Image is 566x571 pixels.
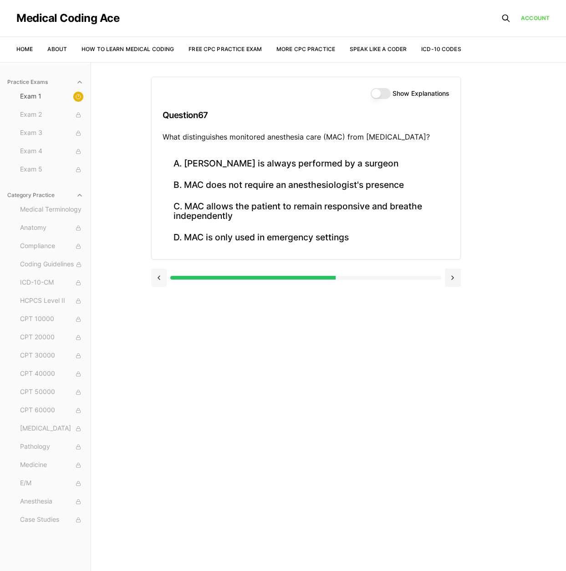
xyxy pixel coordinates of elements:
[16,108,87,122] button: Exam 2
[16,403,87,418] button: CPT 60000
[20,205,83,215] span: Medical Terminology
[521,14,550,22] a: Account
[16,89,87,104] button: Exam 1
[276,46,335,52] a: More CPC Practice
[16,513,87,527] button: Case Studies
[16,221,87,235] button: Anatomy
[4,75,87,89] button: Practice Exams
[163,153,449,175] button: A. [PERSON_NAME] is always performed by a surgeon
[20,165,83,175] span: Exam 5
[163,175,449,196] button: B. MAC does not require an anesthesiologist's presence
[16,440,87,454] button: Pathology
[16,46,33,52] a: Home
[20,92,83,102] span: Exam 1
[163,227,449,248] button: D. MAC is only used in emergency settings
[20,442,83,452] span: Pathology
[20,128,83,138] span: Exam 3
[16,239,87,254] button: Compliance
[16,257,87,272] button: Coding Guidelines
[189,46,262,52] a: Free CPC Practice Exam
[20,110,83,120] span: Exam 2
[16,367,87,381] button: CPT 40000
[20,278,83,288] span: ICD-10-CM
[20,515,83,525] span: Case Studies
[47,46,67,52] a: About
[16,421,87,436] button: [MEDICAL_DATA]
[20,314,83,324] span: CPT 10000
[16,458,87,472] button: Medicine
[20,369,83,379] span: CPT 40000
[421,46,461,52] a: ICD-10 Codes
[20,332,83,343] span: CPT 20000
[82,46,174,52] a: How to Learn Medical Coding
[20,260,83,270] span: Coding Guidelines
[16,202,87,217] button: Medical Terminology
[20,296,83,306] span: HCPCS Level II
[20,223,83,233] span: Anatomy
[16,476,87,491] button: E/M
[20,424,83,434] span: [MEDICAL_DATA]
[20,460,83,470] span: Medicine
[16,330,87,345] button: CPT 20000
[4,188,87,202] button: Category Practice
[16,385,87,400] button: CPT 50000
[20,351,83,361] span: CPT 30000
[16,13,119,24] a: Medical Coding Ace
[16,126,87,140] button: Exam 3
[20,387,83,397] span: CPT 50000
[20,241,83,251] span: Compliance
[16,275,87,290] button: ICD-10-CM
[16,144,87,159] button: Exam 4
[16,294,87,308] button: HCPCS Level II
[16,348,87,363] button: CPT 30000
[16,312,87,327] button: CPT 10000
[16,494,87,509] button: Anesthesia
[350,46,407,52] a: Speak Like a Coder
[163,196,449,227] button: C. MAC allows the patient to remain responsive and breathe independently
[16,162,87,177] button: Exam 5
[163,102,449,129] h3: Question 67
[163,131,449,142] p: What distinguishes monitored anesthesia care (MAC) from [MEDICAL_DATA]?
[393,90,449,97] label: Show Explanations
[20,497,83,507] span: Anesthesia
[20,478,83,488] span: E/M
[20,146,83,156] span: Exam 4
[20,405,83,415] span: CPT 60000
